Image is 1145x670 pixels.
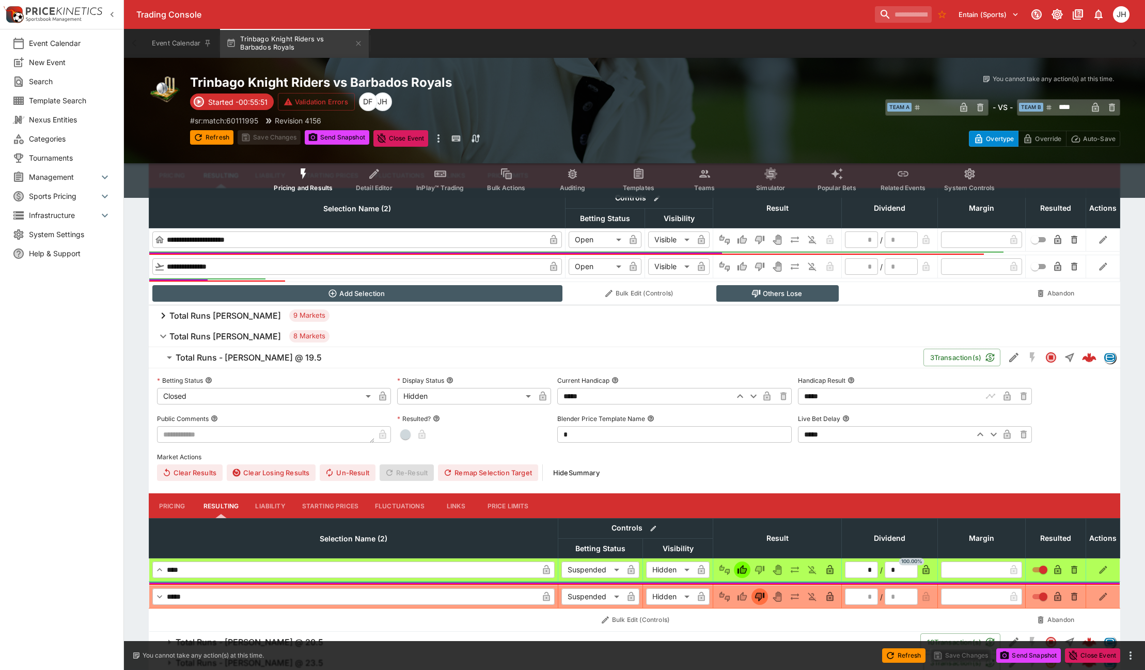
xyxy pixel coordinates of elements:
button: Live Bet Delay [842,415,850,422]
img: PriceKinetics [26,7,102,15]
p: Current Handicap [557,376,609,385]
span: Categories [29,133,111,144]
button: more [1124,649,1137,662]
button: Win [734,562,750,578]
div: 00390d47-7245-4515-8ae9-38734bb554d8 [1082,635,1096,649]
button: Display Status [446,377,453,384]
button: SGM Disabled [1023,633,1042,651]
button: Bulk Edit (Controls) [569,285,710,302]
div: Suspended [561,588,623,605]
h6: - VS - [993,102,1013,113]
div: Visible [648,258,693,275]
span: 100.00% [899,558,924,566]
span: Re-Result [380,464,434,481]
button: Select Tenant [952,6,1025,23]
span: Management [29,172,99,182]
button: Win [734,258,750,275]
button: Close Event [1065,648,1120,663]
p: Copy To Clipboard [190,115,258,126]
p: Override [1035,133,1061,144]
button: Auto-Save [1066,131,1120,147]
span: Visibility [651,542,705,555]
button: Trinbago Knight Riders vs Barbados Royals [220,29,369,58]
span: Help & Support [29,248,111,259]
button: Resulting [195,493,247,518]
span: 9 Markets [289,310,330,321]
p: Live Bet Delay [798,414,840,423]
span: Simulator [756,184,785,192]
button: Abandon [1029,285,1083,302]
input: search [875,6,932,23]
p: Auto-Save [1083,133,1116,144]
button: Not Set [716,588,733,605]
button: Toggle light/dark mode [1048,5,1066,24]
th: Actions [1086,519,1120,558]
h6: Total Runs - [PERSON_NAME] @ 20.5 [176,637,323,648]
span: Sports Pricing [29,191,99,201]
button: Lose [751,258,768,275]
svg: Closed [1045,351,1057,364]
button: Add Selection [152,285,562,302]
button: Abandon [1029,612,1083,628]
p: Blender Price Template Name [557,414,645,423]
button: Lose [751,231,768,248]
button: Fluctuations [367,493,433,518]
button: Eliminated In Play [804,258,821,275]
div: Closed [157,388,374,404]
button: Win [734,588,750,605]
span: 8 Markets [289,331,330,341]
span: Infrastructure [29,210,99,221]
h6: Total Runs [PERSON_NAME] [169,331,281,342]
button: Price Limits [479,493,537,518]
button: Event Calendar [146,29,218,58]
button: Current Handicap [611,377,619,384]
div: Open [569,231,625,248]
button: Straight [1060,633,1079,651]
span: Selection Name (2) [308,533,399,545]
button: Eliminated In Play [804,588,821,605]
th: Result [713,519,842,558]
button: Bulk Edit (Controls) [561,612,710,628]
div: Trading Console [136,9,871,20]
button: Push [787,562,803,578]
button: Void [769,258,786,275]
button: Clear Losing Results [227,464,316,481]
button: Push [787,588,803,605]
div: / [880,261,883,272]
button: SGM Disabled [1023,348,1042,367]
button: Edit Detail [1005,633,1023,651]
button: Eliminated In Play [804,231,821,248]
div: Open [569,258,625,275]
button: No Bookmarks [934,6,950,23]
button: Push [787,258,803,275]
button: Total Runs - [PERSON_NAME] @ 20.5 [149,632,920,652]
button: Pricing [149,493,195,518]
button: Closed [1042,348,1060,367]
h2: Copy To Clipboard [190,74,655,90]
h6: Total Runs - [PERSON_NAME] @ 19.5 [176,352,322,363]
span: Tournaments [29,152,111,163]
a: 00390d47-7245-4515-8ae9-38734bb554d8 [1079,632,1100,652]
span: Detail Editor [356,184,393,192]
button: Others Lose [716,285,839,302]
button: Not Set [716,562,733,578]
span: Team A [887,103,912,112]
span: Auditing [560,184,585,192]
button: Validation Errors [278,93,355,111]
button: Send Snapshot [996,648,1061,663]
button: 10Transaction(s) [920,633,1000,651]
span: Template Search [29,95,111,106]
button: Not Set [716,258,733,275]
button: Handicap Result [848,377,855,384]
img: betradar [1104,636,1116,648]
span: Nexus Entities [29,114,111,125]
span: Templates [623,184,654,192]
th: Controls [566,188,713,208]
img: Sportsbook Management [26,17,82,22]
button: Refresh [190,130,233,145]
div: Event type filters [265,161,1003,198]
span: Pricing and Results [274,184,333,192]
button: HideSummary [547,464,606,481]
button: Not Set [716,231,733,248]
p: Resulted? [397,414,431,423]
